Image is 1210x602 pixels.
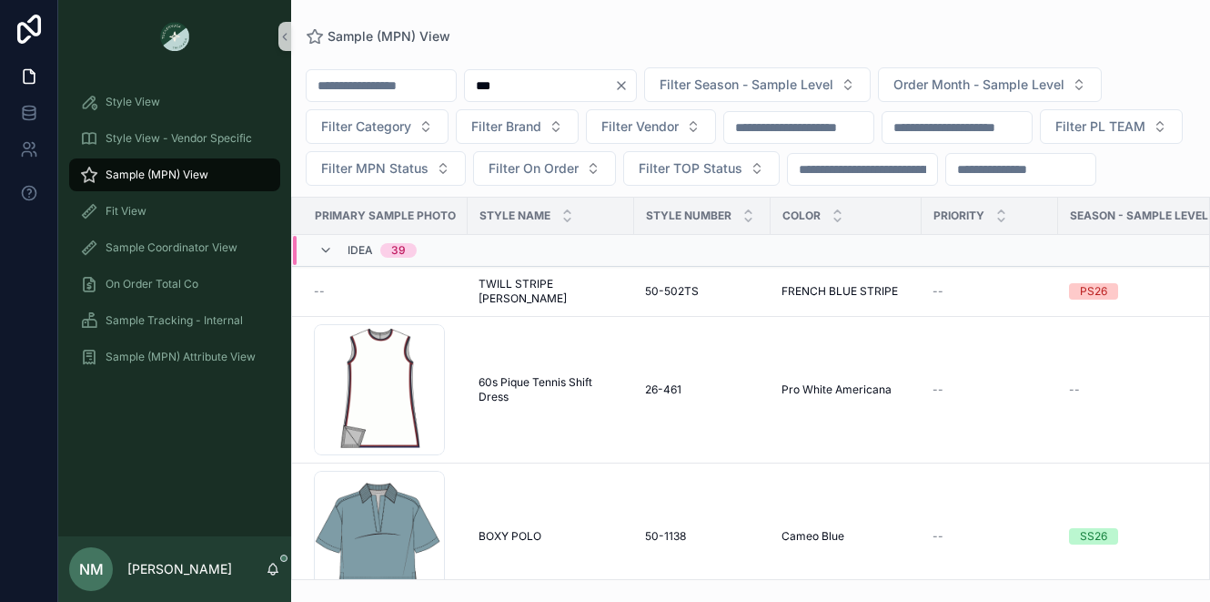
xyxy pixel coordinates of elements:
span: Style View - Vendor Specific [106,131,252,146]
a: -- [933,284,1047,299]
span: BOXY POLO [479,529,541,544]
span: Sample (MPN) View [106,168,208,182]
button: Clear [614,78,636,93]
span: -- [933,383,943,397]
span: 26-461 [645,383,681,397]
a: Cameo Blue [781,529,911,544]
span: Pro White Americana [781,383,892,397]
a: 50-502TS [645,284,760,299]
span: -- [933,284,943,299]
div: 39 [391,243,406,258]
span: Style Name [479,209,550,223]
span: PRIMARY SAMPLE PHOTO [315,209,456,223]
img: App logo [160,22,189,51]
button: Select Button [473,151,616,186]
div: SS26 [1080,528,1107,545]
span: Idea [348,243,373,258]
button: Select Button [306,151,466,186]
a: BOXY POLO [479,529,623,544]
span: PRIORITY [933,209,984,223]
a: Sample (MPN) View [69,158,280,191]
a: On Order Total Co [69,268,280,301]
span: Color [782,209,821,223]
button: Select Button [586,109,716,144]
button: Select Button [1040,109,1183,144]
div: PS26 [1080,283,1107,300]
span: Filter Brand [471,117,541,136]
span: Cameo Blue [781,529,844,544]
a: -- [314,284,457,299]
span: Sample (MPN) Attribute View [106,350,256,364]
span: Filter Category [321,117,411,136]
a: Fit View [69,195,280,228]
span: Sample Tracking - Internal [106,313,243,328]
span: On Order Total Co [106,277,198,291]
a: Style View - Vendor Specific [69,122,280,155]
span: Filter Vendor [601,117,679,136]
a: Sample Coordinator View [69,231,280,264]
a: 60s Pique Tennis Shift Dress [479,375,623,404]
span: Sample Coordinator View [106,240,237,255]
p: [PERSON_NAME] [127,560,232,578]
span: Filter TOP Status [639,159,742,178]
span: Sample (MPN) View [328,27,450,46]
a: Sample Tracking - Internal [69,304,280,337]
button: Select Button [456,109,579,144]
span: Fit View [106,204,146,219]
a: Style View [69,86,280,118]
button: Select Button [644,67,871,102]
span: Season - Sample Level [1070,209,1208,223]
a: TWILL STRIPE [PERSON_NAME] [479,277,623,306]
span: Filter Season - Sample Level [660,76,833,94]
span: Filter MPN Status [321,159,429,178]
span: -- [314,284,325,299]
button: Select Button [306,109,449,144]
span: -- [933,529,943,544]
span: -- [1069,383,1080,397]
a: FRENCH BLUE STRIPE [781,284,911,299]
button: Select Button [878,67,1102,102]
a: Sample (MPN) Attribute View [69,341,280,373]
span: Style View [106,95,160,109]
a: Pro White Americana [781,383,911,397]
a: -- [933,383,1047,397]
span: Style Number [646,209,731,223]
span: 50-502TS [645,284,699,299]
span: 50-1138 [645,529,686,544]
a: -- [933,529,1047,544]
div: scrollable content [58,73,291,397]
span: Order Month - Sample Level [893,76,1064,94]
a: 50-1138 [645,529,760,544]
a: 26-461 [645,383,760,397]
span: NM [79,558,104,580]
a: Sample (MPN) View [306,27,450,46]
button: Select Button [623,151,780,186]
span: FRENCH BLUE STRIPE [781,284,898,299]
span: Filter PL TEAM [1055,117,1145,136]
span: Filter On Order [489,159,579,178]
